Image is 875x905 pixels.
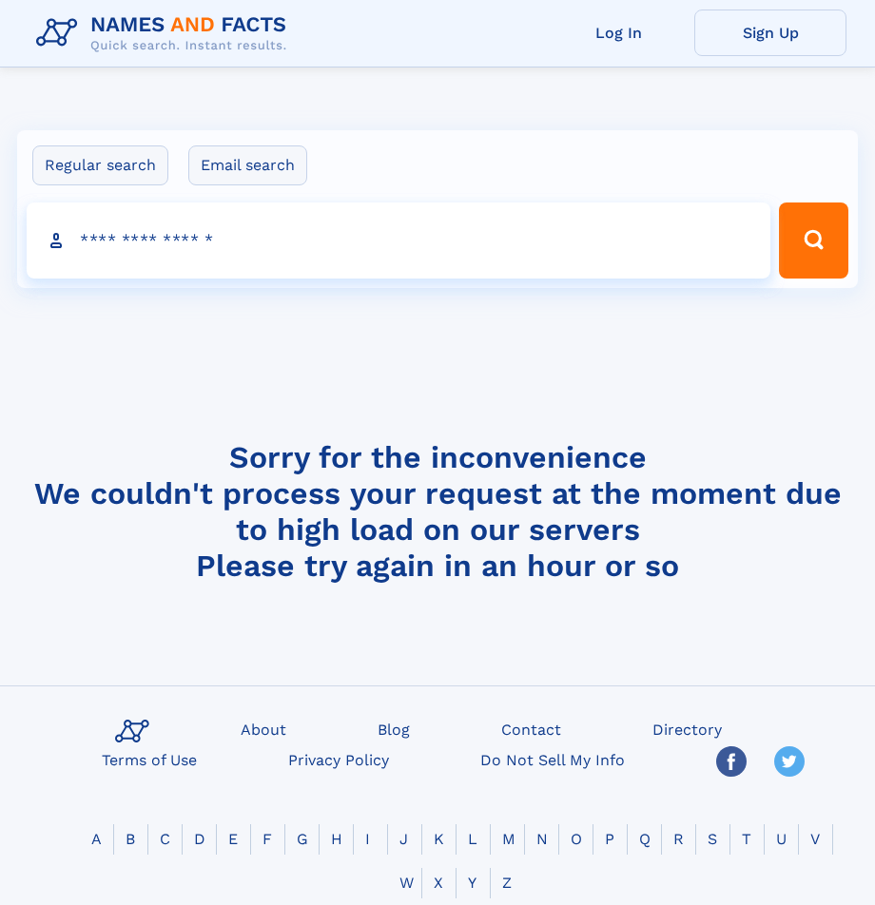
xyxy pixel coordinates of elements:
[422,830,456,848] a: K
[525,830,559,848] a: N
[29,439,846,584] h4: Sorry for the inconvenience We couldn't process your request at the moment due to high load on ou...
[148,830,182,848] a: C
[80,830,113,848] a: A
[491,830,527,848] a: M
[388,874,425,892] a: W
[320,830,354,848] a: H
[457,874,488,892] a: Y
[188,145,307,185] label: Email search
[473,745,632,773] a: Do Not Sell My Info
[779,202,848,279] button: Search Button
[799,830,831,848] a: V
[645,715,729,742] a: Directory
[593,830,626,848] a: P
[285,830,320,848] a: G
[27,202,770,279] input: search input
[251,830,283,848] a: F
[716,746,747,777] img: Facebook
[559,830,593,848] a: O
[388,830,419,848] a: J
[628,830,662,848] a: Q
[730,830,763,848] a: T
[94,745,204,773] a: Terms of Use
[370,715,418,742] a: Blog
[114,830,146,848] a: B
[32,145,168,185] label: Regular search
[233,715,294,742] a: About
[422,874,455,892] a: X
[183,830,217,848] a: D
[662,830,695,848] a: R
[765,830,798,848] a: U
[457,830,489,848] a: L
[354,830,381,848] a: I
[281,745,397,773] a: Privacy Policy
[542,10,694,56] a: Log In
[774,746,805,777] img: Twitter
[696,830,729,848] a: S
[491,874,523,892] a: Z
[29,8,302,59] img: Logo Names and Facts
[494,715,569,742] a: Contact
[694,10,846,56] a: Sign Up
[217,830,249,848] a: E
